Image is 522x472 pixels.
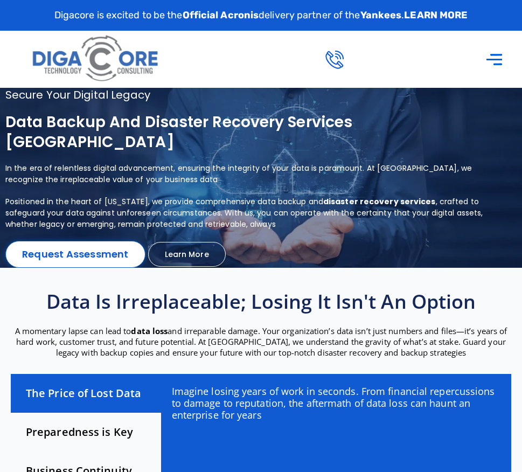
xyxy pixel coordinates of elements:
strong: data [131,325,150,336]
div: The Price of Lost Data [11,374,161,413]
a: LEARN MORE [404,9,468,21]
p: A momentary lapse can lead to and irreparable damage. Your organization’s data isn’t just numbers... [5,325,517,358]
div: Menu Toggle [480,44,509,74]
img: Digacore logo 1 [29,31,163,87]
div: Preparedness is Key [11,413,161,452]
a: Request Assessment [5,241,145,268]
span: Learn More [165,251,209,258]
strong: Yankees [360,9,402,21]
p: Secure your digital legacy [5,88,489,102]
strong: loss [152,325,168,336]
p: In the era of relentless digital advancement, ensuring the integrity of your data is paramount. A... [5,163,489,185]
h1: Data Backup and Disaster Recovery Services [GEOGRAPHIC_DATA] [5,113,489,152]
p: Imagine losing years of work in seconds. From financial repercussions to damage to reputation, th... [172,385,500,421]
p: Digacore is excited to be the delivery partner of the . [54,8,468,23]
strong: Official Acronis [183,9,259,21]
h2: Data is irreplaceable; losing it isn't an option [5,289,517,315]
p: Positioned in the heart of [US_STATE], we provide comprehensive data backup and , crafted to safe... [5,196,489,230]
b: disaster recovery services [323,196,436,207]
a: Learn More [148,242,226,267]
